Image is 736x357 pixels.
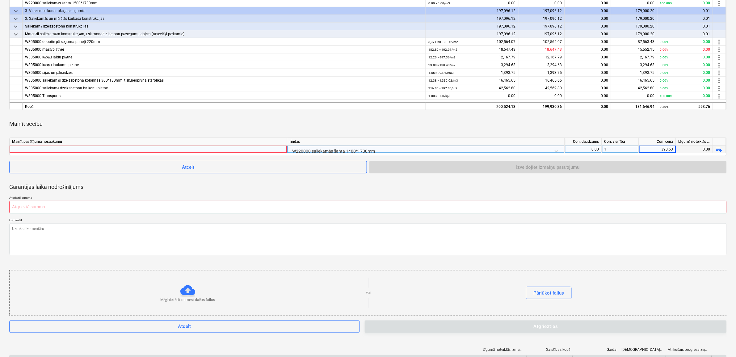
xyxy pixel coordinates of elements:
[622,348,663,352] div: [DEMOGRAPHIC_DATA] izmaksas
[638,40,655,44] span: 87,563.43
[25,84,423,92] div: W305000 saliekamā dzelzsbetona balkonu plātne
[555,94,562,98] span: 0.00
[428,53,516,61] div: 12,167.79
[660,61,710,69] div: 0.00
[9,201,727,213] input: Atgrieztā summa
[639,138,676,146] div: Con. cena
[601,70,608,75] span: 0.00
[660,69,710,77] div: 0.00
[25,30,423,38] div: Materiāli saliekamām konstrukcijām, t.sk.monolītā betona pārsegumu daļām (atsevišķi pērkamie)
[565,138,602,146] div: Con. daudzums
[611,30,658,38] div: 179,000.20
[602,146,639,153] div: 1
[611,23,658,30] div: 179,000.20
[25,38,423,46] div: W305000 dobotie pārseguma paneļi 220mm
[660,63,669,67] small: 0.00%
[660,38,710,46] div: 0.00
[647,1,655,5] span: 0.00
[638,78,655,83] span: 16,465.65
[428,61,516,69] div: 3,294.63
[601,47,608,52] span: 0.00
[428,77,516,84] div: 16,465.65
[25,53,423,61] div: W305000 kāpņu laidu plātne
[640,63,655,67] span: 3,294.63
[660,46,710,53] div: 0.00
[660,79,669,82] small: 0.00%
[25,7,423,15] div: 3- Virszemes konstrukcijas un jumts
[9,120,43,128] p: Mainīt secību
[716,38,723,46] span: more_vert
[25,77,423,84] div: W305000 saliekamās dzelzsbetona kolonnas 300*180mm, t.sk.neoprēna starplikas
[25,46,423,53] div: W305000 masīvplātnes
[716,62,723,69] span: more_vert
[426,102,519,110] div: 200,524.13
[660,94,672,98] small: 100.00%
[716,85,723,92] span: more_vert
[428,38,516,46] div: 102,564.07
[638,55,655,59] span: 12,167.79
[668,348,709,352] div: Atlikušais progresa ziņojums
[660,77,710,84] div: 0.00
[601,78,608,83] span: 0.00
[660,2,672,5] small: 100.00%
[428,2,450,5] small: 0.00 × 0.00 / m3
[519,15,565,23] div: 197,096.12
[9,218,727,223] p: komentēt
[716,46,723,53] span: more_vert
[519,102,565,110] div: 199,930.36
[25,61,423,69] div: W305000 kāpņu laukumu plātne
[182,163,194,171] div: Atcelt
[519,7,565,15] div: 197,096.12
[543,40,562,44] span: 102,564.07
[548,70,562,75] span: 1,393.75
[611,102,658,110] div: 181,646.94
[428,56,456,59] small: 12.20 × 997.36 / m3
[426,23,519,30] div: 197,096.12
[534,289,564,297] div: Pārlūkot failus
[601,63,608,67] span: 0.00
[716,54,723,61] span: more_vert
[660,105,669,108] small: 0.30%
[25,15,423,23] div: 3. Saliekamās un mūrētās karkasa konstrukcijas
[9,321,360,333] button: Atcelt
[529,348,570,352] div: Saistības kopā
[660,87,669,90] small: 0.00%
[716,77,723,84] span: more_vert
[660,48,669,51] small: 0.00%
[428,69,516,77] div: 1,393.75
[519,23,565,30] div: 197,096.12
[426,7,519,15] div: 197,096.12
[366,290,371,295] p: vai
[287,138,565,146] div: rindas
[565,15,611,23] div: 0.00
[10,138,287,146] div: Mainīt pasūtījuma nosaukumu
[565,102,611,110] div: 0.00
[658,23,713,30] div: 0.01
[601,86,608,90] span: 0.00
[660,84,710,92] div: 0.00
[676,138,713,146] div: Līgumā noteiktās izmaksas
[426,15,519,23] div: 197,096.12
[638,47,655,52] span: 15,552.15
[9,196,727,201] p: Atgrieztā summa
[716,92,723,100] span: more_vert
[9,161,367,173] button: Atcelt
[428,63,456,67] small: 23.80 × 138.43 / m2
[658,15,713,23] div: 0.01
[25,92,423,100] div: W305000 Transports
[676,146,713,153] div: 0.00
[545,86,562,90] span: 42,562.80
[25,69,423,77] div: W305000 sijas un pārsedzes
[660,40,669,44] small: 0.00%
[640,70,655,75] span: 1,393.75
[660,103,710,111] div: 593.76
[548,63,562,67] span: 3,294.63
[25,23,423,30] div: Saliekamā dzelzsbetona konstrukcijas
[519,30,565,38] div: 197,096.12
[658,7,713,15] div: 0.01
[565,23,611,30] div: 0.00
[178,323,191,331] div: Atcelt
[526,287,572,299] button: Pārlūkot failus
[716,146,723,153] span: playlist_add
[660,92,710,100] div: 0.00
